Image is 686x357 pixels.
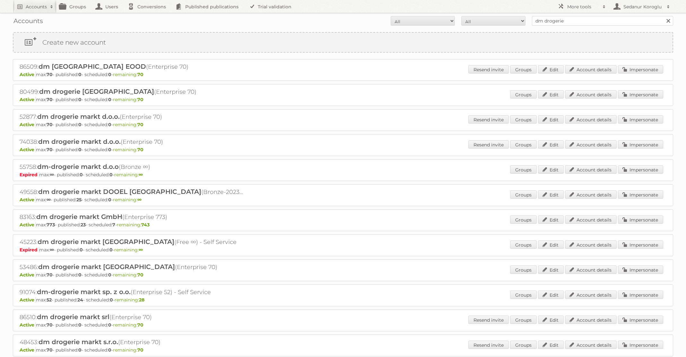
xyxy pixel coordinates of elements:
[137,147,143,152] strong: 70
[113,97,143,102] span: remaining:
[510,291,537,299] a: Groups
[618,190,663,199] a: Impersonate
[538,65,564,74] a: Edit
[113,147,143,152] span: remaining:
[37,113,120,120] span: dm drogerie markt d.o.o.
[538,140,564,149] a: Edit
[78,347,82,353] strong: 0
[565,341,617,349] a: Account details
[618,341,663,349] a: Impersonate
[618,65,663,74] a: Impersonate
[113,197,142,203] span: remaining:
[20,222,666,228] p: max: - published: - scheduled: -
[137,322,143,328] strong: 70
[20,122,36,127] span: Active
[20,347,666,353] p: max: - published: - scheduled: -
[618,90,663,99] a: Impersonate
[50,172,54,178] strong: ∞
[36,213,122,221] span: dm drogerie markt GmbH
[538,90,564,99] a: Edit
[108,347,111,353] strong: 0
[108,97,111,102] strong: 0
[78,322,82,328] strong: 0
[108,197,111,203] strong: 0
[20,197,36,203] span: Active
[538,291,564,299] a: Edit
[510,240,537,249] a: Groups
[37,163,119,170] span: dm-drogerie markt d.o.o
[109,247,113,253] strong: 0
[20,72,36,77] span: Active
[50,247,54,253] strong: ∞
[139,297,144,303] strong: 28
[565,65,617,74] a: Account details
[510,115,537,124] a: Groups
[13,33,673,52] a: Create new account
[20,147,36,152] span: Active
[20,147,666,152] p: max: - published: - scheduled: -
[141,222,150,228] strong: 743
[47,197,51,203] strong: ∞
[20,338,244,346] h2: 48453: (Enterprise 70)
[565,215,617,224] a: Account details
[20,172,39,178] span: Expired
[618,115,663,124] a: Impersonate
[510,341,537,349] a: Groups
[565,240,617,249] a: Account details
[112,222,115,228] strong: 7
[137,272,143,278] strong: 70
[510,65,537,74] a: Groups
[468,140,509,149] a: Resend invite
[510,140,537,149] a: Groups
[510,90,537,99] a: Groups
[565,190,617,199] a: Account details
[110,297,113,303] strong: 0
[20,188,244,196] h2: 49558: (Bronze-2023 ∞)
[510,316,537,324] a: Groups
[565,165,617,174] a: Account details
[538,316,564,324] a: Edit
[618,140,663,149] a: Impersonate
[37,288,131,296] span: dm-drogerie markt sp. z o.o.
[20,63,244,71] h2: 86509: (Enterprise 70)
[618,316,663,324] a: Impersonate
[47,147,53,152] strong: 70
[20,97,666,102] p: max: - published: - scheduled: -
[137,197,142,203] strong: ∞
[538,190,564,199] a: Edit
[538,240,564,249] a: Edit
[20,263,244,271] h2: 53486: (Enterprise 70)
[137,347,143,353] strong: 70
[510,215,537,224] a: Groups
[47,97,53,102] strong: 70
[20,97,36,102] span: Active
[20,138,244,146] h2: 74038: (Enterprise 70)
[114,172,143,178] span: remaining:
[20,272,666,278] p: max: - published: - scheduled: -
[76,197,82,203] strong: 25
[37,313,109,321] span: dm drogerie markt srl
[47,272,53,278] strong: 70
[565,115,617,124] a: Account details
[20,297,36,303] span: Active
[20,213,244,221] h2: 83163: (Enterprise 773)
[137,122,143,127] strong: 70
[38,263,175,271] span: dm drogerie markt [GEOGRAPHIC_DATA]
[20,222,36,228] span: Active
[26,4,47,10] h2: Accounts
[510,190,537,199] a: Groups
[510,165,537,174] a: Groups
[510,266,537,274] a: Groups
[538,215,564,224] a: Edit
[20,122,666,127] p: max: - published: - scheduled: -
[20,172,666,178] p: max: - published: - scheduled: -
[47,72,53,77] strong: 70
[137,97,143,102] strong: 70
[20,113,244,121] h2: 52877: (Enterprise 70)
[47,122,53,127] strong: 70
[565,316,617,324] a: Account details
[20,313,244,321] h2: 86510: (Enterprise 70)
[618,215,663,224] a: Impersonate
[78,72,82,77] strong: 0
[618,291,663,299] a: Impersonate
